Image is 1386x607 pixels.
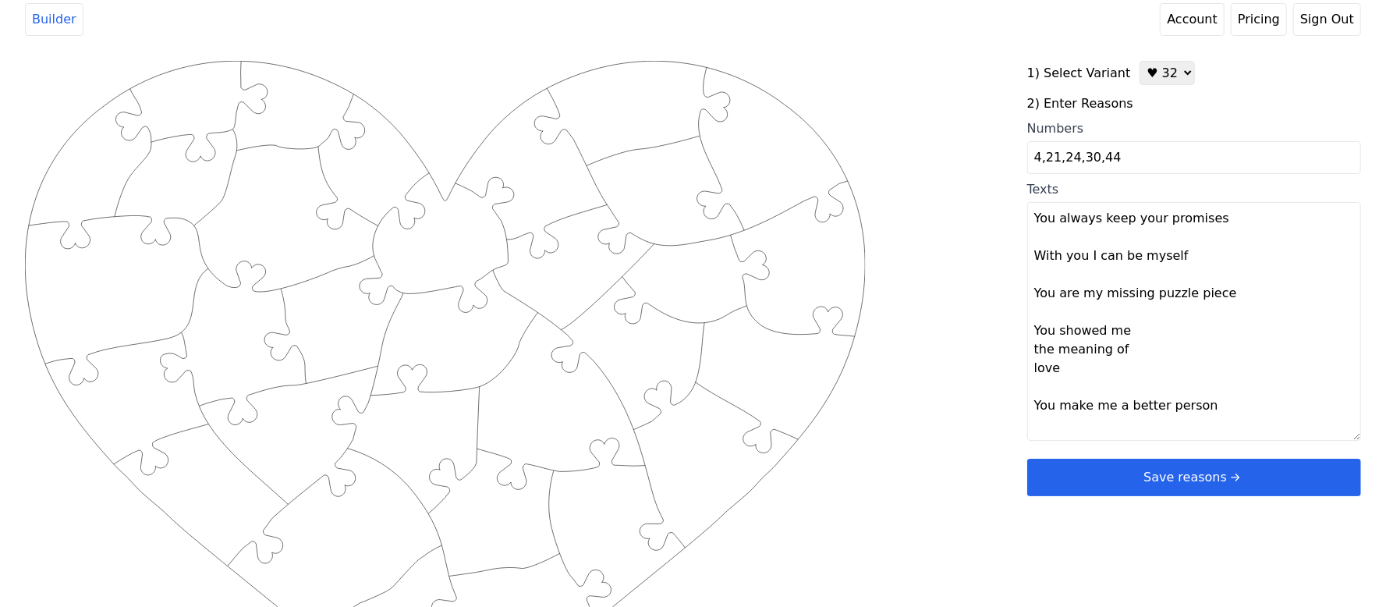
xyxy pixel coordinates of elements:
textarea: Texts [1027,202,1361,441]
div: Numbers [1027,119,1361,138]
div: Texts [1027,180,1361,199]
a: Account [1160,3,1225,36]
input: Numbers [1027,141,1361,174]
button: Save reasonsarrow right short [1027,459,1361,496]
label: 2) Enter Reasons [1027,94,1361,113]
a: Builder [25,3,83,36]
a: Pricing [1231,3,1287,36]
button: Sign Out [1293,3,1361,36]
label: 1) Select Variant [1027,64,1131,83]
svg: arrow right short [1227,469,1244,486]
